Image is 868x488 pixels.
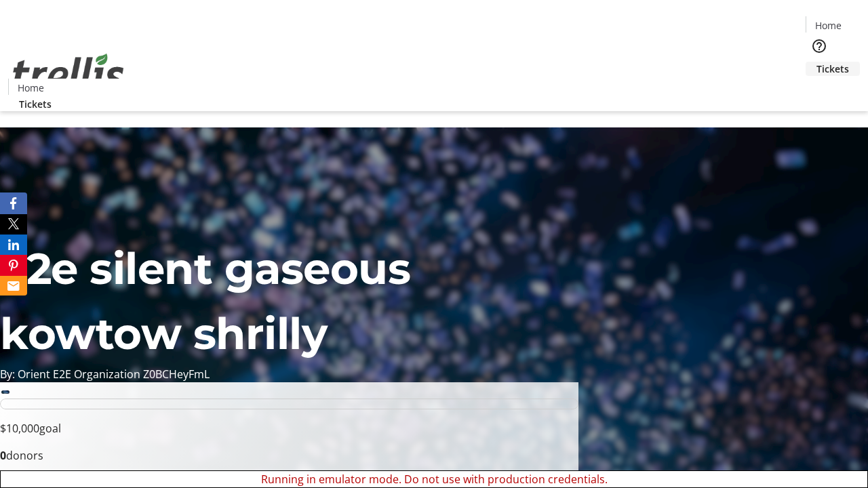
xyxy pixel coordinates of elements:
[815,18,842,33] span: Home
[8,39,129,106] img: Orient E2E Organization Z0BCHeyFmL's Logo
[806,18,850,33] a: Home
[19,97,52,111] span: Tickets
[8,97,62,111] a: Tickets
[806,76,833,103] button: Cart
[816,62,849,76] span: Tickets
[9,81,52,95] a: Home
[806,33,833,60] button: Help
[18,81,44,95] span: Home
[806,62,860,76] a: Tickets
